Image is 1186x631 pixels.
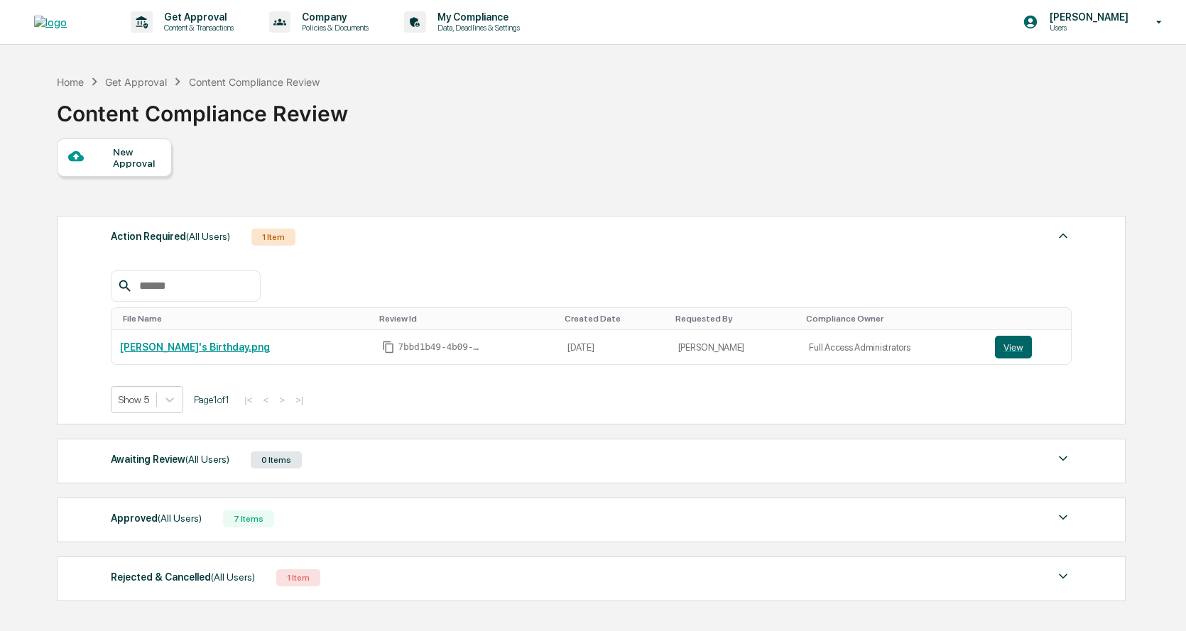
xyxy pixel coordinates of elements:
[111,227,230,246] div: Action Required
[189,76,320,88] div: Content Compliance Review
[998,314,1065,324] div: Toggle SortBy
[211,571,255,583] span: (All Users)
[800,330,986,364] td: Full Access Administrators
[57,89,348,126] div: Content Compliance Review
[111,509,202,527] div: Approved
[259,394,273,406] button: <
[223,510,274,527] div: 7 Items
[379,314,553,324] div: Toggle SortBy
[559,330,670,364] td: [DATE]
[1055,509,1072,526] img: caret
[275,394,289,406] button: >
[806,314,980,324] div: Toggle SortBy
[1055,227,1072,244] img: caret
[398,341,483,353] span: 7bbd1b49-4b09-4eb5-a857-161f0bab7629
[1038,11,1136,23] p: [PERSON_NAME]
[105,76,167,88] div: Get Approval
[251,229,295,246] div: 1 Item
[995,336,1062,358] a: View
[158,512,202,524] span: (All Users)
[675,314,795,324] div: Toggle SortBy
[995,336,1032,358] button: View
[111,450,229,468] div: Awaiting Review
[123,314,368,324] div: Toggle SortBy
[240,394,256,406] button: |<
[194,394,229,405] span: Page 1 of 1
[382,341,395,353] span: Copy Id
[290,11,376,23] p: Company
[120,341,270,353] a: [PERSON_NAME]'s Birthday.png
[1038,23,1136,33] p: Users
[276,569,320,586] div: 1 Item
[291,394,308,406] button: >|
[426,11,527,23] p: My Compliance
[290,23,376,33] p: Policies & Documents
[426,23,527,33] p: Data, Deadlines & Settings
[670,330,801,364] td: [PERSON_NAME]
[565,314,664,324] div: Toggle SortBy
[113,146,161,169] div: New Approval
[57,76,84,88] div: Home
[251,451,302,468] div: 0 Items
[153,11,241,23] p: Get Approval
[1055,568,1072,585] img: caret
[186,231,230,242] span: (All Users)
[111,568,255,586] div: Rejected & Cancelled
[153,23,241,33] p: Content & Transactions
[1055,450,1072,467] img: caret
[185,454,229,465] span: (All Users)
[34,16,102,29] img: logo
